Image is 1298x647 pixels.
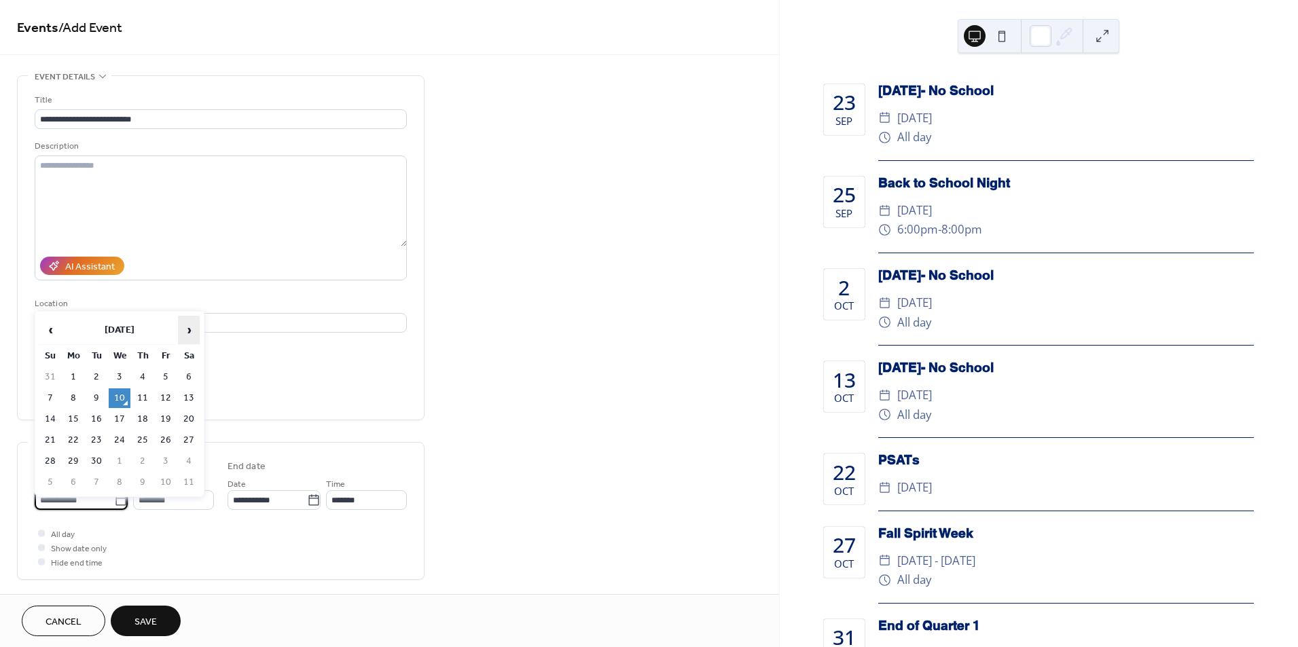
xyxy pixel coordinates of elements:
td: 9 [86,388,107,408]
div: ​ [878,220,891,240]
span: All day [897,313,931,333]
div: [DATE]- No School [878,81,1254,100]
div: End date [228,460,266,474]
div: 2 [838,278,850,298]
td: 4 [178,451,200,471]
td: 17 [109,409,130,429]
td: 6 [178,367,200,387]
div: AI Assistant [65,260,115,274]
div: 25 [833,185,856,205]
td: 23 [86,430,107,450]
div: Description [35,139,404,153]
td: 15 [62,409,84,429]
td: 3 [109,367,130,387]
span: [DATE] [897,201,932,221]
td: 11 [178,473,200,492]
span: Hide end time [51,556,103,570]
div: ​ [878,386,891,405]
div: Oct [834,301,854,311]
td: 2 [132,451,154,471]
span: [DATE] [897,109,932,128]
td: 2 [86,367,107,387]
div: 13 [833,370,856,390]
td: 8 [62,388,84,408]
span: Show date only [51,542,107,556]
span: Time [326,477,345,492]
td: 19 [155,409,177,429]
div: ​ [878,128,891,147]
div: Sep [835,116,852,126]
td: 5 [155,367,177,387]
div: ​ [878,570,891,590]
span: 8:00pm [941,220,982,240]
div: [DATE]- No School [878,265,1254,285]
div: End of Quarter 1 [878,616,1254,635]
span: - [938,220,941,240]
td: 10 [109,388,130,408]
span: All day [897,128,931,147]
td: 27 [178,430,200,450]
div: ​ [878,109,891,128]
td: 28 [39,451,61,471]
th: We [109,346,130,366]
span: › [179,316,199,344]
div: 27 [833,535,856,555]
div: 22 [833,462,856,483]
td: 31 [39,367,61,387]
span: [DATE] [897,293,932,313]
td: 7 [39,388,61,408]
span: Date [228,477,246,492]
td: 26 [155,430,177,450]
td: 22 [62,430,84,450]
td: 4 [132,367,154,387]
td: 20 [178,409,200,429]
td: 1 [109,451,130,471]
td: 14 [39,409,61,429]
div: Fall Spirit Week [878,523,1254,543]
button: Cancel [22,606,105,636]
div: ​ [878,201,891,221]
div: ​ [878,478,891,498]
div: ​ [878,405,891,425]
div: ​ [878,293,891,313]
button: AI Assistant [40,257,124,275]
div: PSATs [878,450,1254,470]
th: Tu [86,346,107,366]
span: ‹ [40,316,60,344]
td: 12 [155,388,177,408]
th: Fr [155,346,177,366]
td: 11 [132,388,154,408]
span: [DATE] [897,386,932,405]
td: 5 [39,473,61,492]
div: Sep [835,208,852,219]
td: 1 [62,367,84,387]
div: ​ [878,313,891,333]
td: 13 [178,388,200,408]
span: [DATE] [897,478,932,498]
span: All day [897,405,931,425]
a: Events [17,15,58,41]
th: Th [132,346,154,366]
div: 23 [833,92,856,113]
span: / Add Event [58,15,122,41]
td: 24 [109,430,130,450]
td: 8 [109,473,130,492]
span: Save [134,615,157,629]
th: Su [39,346,61,366]
th: Sa [178,346,200,366]
td: 7 [86,473,107,492]
span: All day [897,570,931,590]
button: Save [111,606,181,636]
td: 10 [155,473,177,492]
div: Oct [834,486,854,496]
th: Mo [62,346,84,366]
span: 6:00pm [897,220,938,240]
td: 6 [62,473,84,492]
div: Oct [834,393,854,403]
div: Title [35,93,404,107]
td: 3 [155,451,177,471]
span: Cancel [46,615,82,629]
td: 18 [132,409,154,429]
div: ​ [878,551,891,571]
